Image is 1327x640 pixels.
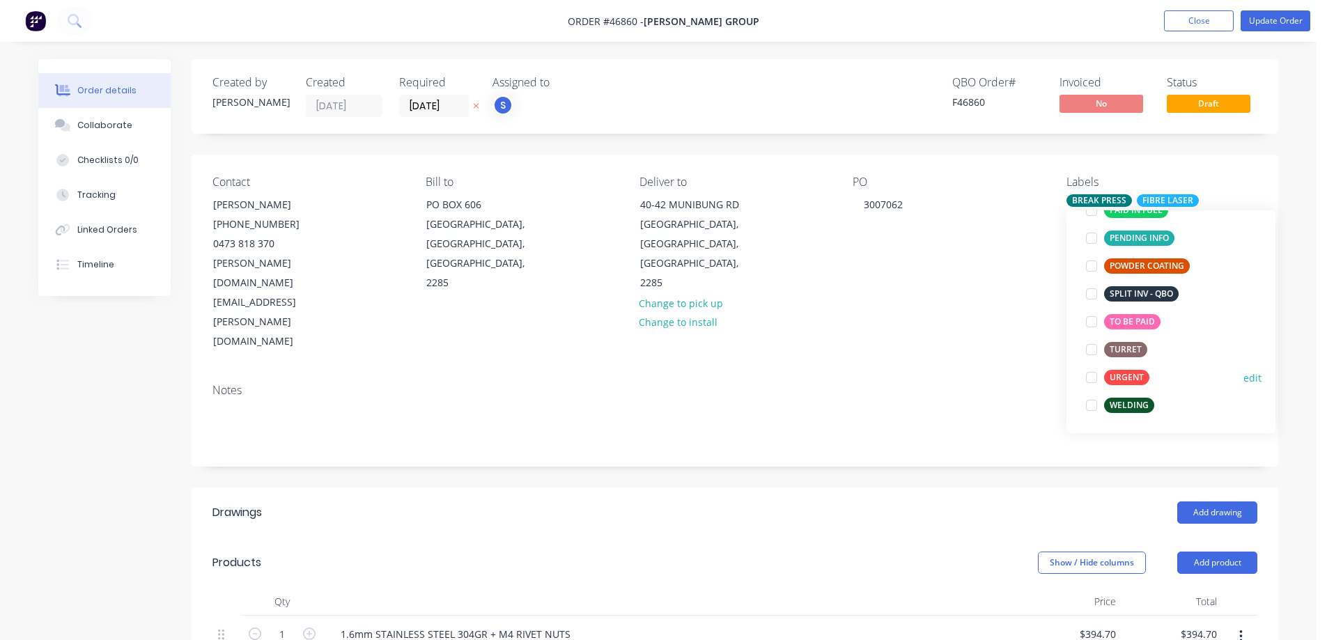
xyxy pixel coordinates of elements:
[1104,231,1174,246] div: PENDING INFO
[1241,10,1310,31] button: Update Order
[1060,95,1143,112] span: No
[853,194,914,214] div: 3007062
[212,504,262,521] div: Drawings
[212,175,403,189] div: Contact
[644,15,759,28] span: [PERSON_NAME] GROUP
[212,554,261,571] div: Products
[77,119,132,132] div: Collaborate
[1104,398,1154,413] div: WELDING
[213,253,329,351] div: [PERSON_NAME][DOMAIN_NAME][EMAIL_ADDRESS][PERSON_NAME][DOMAIN_NAME]
[1164,10,1234,31] button: Close
[212,76,289,89] div: Created by
[38,108,171,143] button: Collaborate
[492,95,513,116] button: S
[1080,312,1166,331] button: TO BE PAID
[201,194,341,352] div: [PERSON_NAME][PHONE_NUMBER]0473 818 370[PERSON_NAME][DOMAIN_NAME][EMAIL_ADDRESS][PERSON_NAME][DOM...
[212,95,289,109] div: [PERSON_NAME]
[1066,194,1132,207] div: BREAK PRESS
[1167,95,1250,112] span: Draft
[1122,588,1223,616] div: Total
[77,224,137,236] div: Linked Orders
[1038,552,1146,574] button: Show / Hide columns
[1080,396,1160,415] button: WELDING
[1104,286,1179,302] div: SPLIT INV - QBO
[1104,203,1168,218] div: PAID IN FULL
[1137,194,1199,207] div: FIBRE LASER
[213,214,329,234] div: [PHONE_NUMBER]
[1104,258,1190,274] div: POWDER COATING
[1080,284,1184,304] button: SPLIT INV - QBO
[38,73,171,108] button: Order details
[639,175,830,189] div: Deliver to
[640,195,756,214] div: 40-42 MUNIBUNG RD
[213,234,329,253] div: 0473 818 370
[1104,370,1149,385] div: URGENT
[1104,342,1147,357] div: TURRET
[25,10,46,31] img: Factory
[77,189,116,201] div: Tracking
[38,212,171,247] button: Linked Orders
[1066,175,1257,189] div: Labels
[1080,256,1195,276] button: POWDER COATING
[38,143,171,178] button: Checklists 0/0
[952,76,1043,89] div: QBO Order #
[1177,501,1257,524] button: Add drawing
[240,588,324,616] div: Qty
[212,384,1257,397] div: Notes
[426,175,616,189] div: Bill to
[853,175,1043,189] div: PO
[399,76,476,89] div: Required
[77,84,137,97] div: Order details
[628,194,768,293] div: 40-42 MUNIBUNG RD[GEOGRAPHIC_DATA], [GEOGRAPHIC_DATA], [GEOGRAPHIC_DATA], 2285
[77,154,139,166] div: Checklists 0/0
[1080,228,1180,248] button: PENDING INFO
[426,214,542,292] div: [GEOGRAPHIC_DATA], [GEOGRAPHIC_DATA], [GEOGRAPHIC_DATA], 2285
[1080,340,1153,359] button: TURRET
[38,247,171,282] button: Timeline
[1104,314,1161,329] div: TO BE PAID
[640,214,756,292] div: [GEOGRAPHIC_DATA], [GEOGRAPHIC_DATA], [GEOGRAPHIC_DATA], 2285
[306,76,382,89] div: Created
[1167,76,1257,89] div: Status
[1060,76,1150,89] div: Invoiced
[952,95,1043,109] div: F46860
[77,258,114,271] div: Timeline
[1177,552,1257,574] button: Add product
[492,76,632,89] div: Assigned to
[1080,368,1155,387] button: URGENT
[38,178,171,212] button: Tracking
[632,293,731,312] button: Change to pick up
[1080,201,1174,220] button: PAID IN FULL
[1021,588,1122,616] div: Price
[1243,370,1262,385] button: edit
[568,15,644,28] span: Order #46860 -
[414,194,554,293] div: PO BOX 606[GEOGRAPHIC_DATA], [GEOGRAPHIC_DATA], [GEOGRAPHIC_DATA], 2285
[426,195,542,214] div: PO BOX 606
[213,195,329,214] div: [PERSON_NAME]
[632,313,725,331] button: Change to install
